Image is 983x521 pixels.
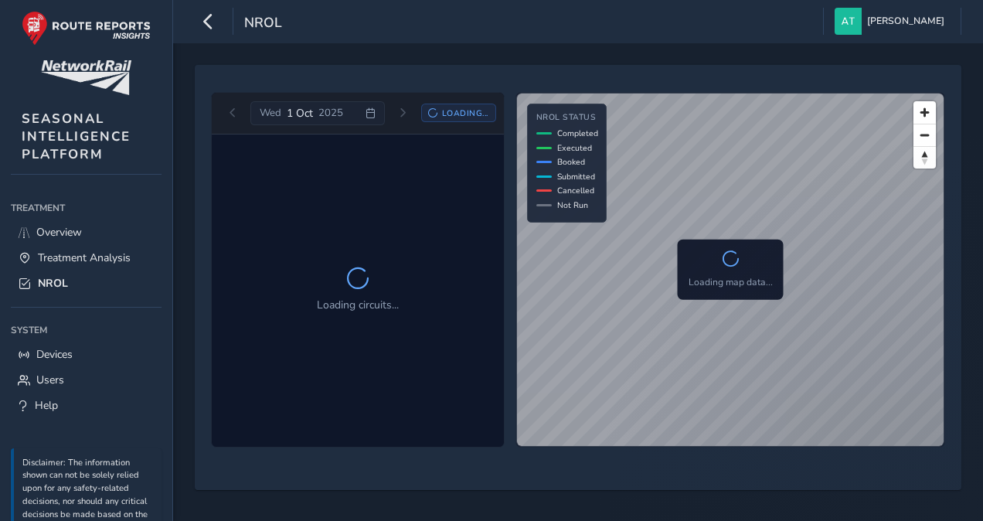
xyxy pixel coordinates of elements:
img: rr logo [22,11,151,46]
span: 1 Oct [287,106,313,121]
img: diamond-layout [835,8,862,35]
p: Loading map data... [689,275,773,289]
span: NROL [38,276,68,291]
span: Booked [557,156,585,168]
a: Devices [11,342,162,367]
span: Not Run [557,199,588,211]
span: Completed [557,128,598,139]
span: Submitted [557,171,595,182]
div: Treatment [11,196,162,220]
span: Wed [260,106,281,120]
a: Overview [11,220,162,245]
span: Loading... [442,107,488,119]
img: customer logo [41,60,131,95]
h4: NROL Status [536,113,598,123]
span: Users [36,373,64,387]
a: Help [11,393,162,418]
div: System [11,318,162,342]
span: [PERSON_NAME] [867,8,944,35]
button: Zoom in [913,101,936,124]
span: Overview [36,225,82,240]
button: Reset bearing to north [913,146,936,169]
span: Executed [557,142,592,154]
span: 2025 [318,106,343,120]
span: NROL [244,13,282,35]
span: SEASONAL INTELLIGENCE PLATFORM [22,110,131,163]
p: Loading circuits... [317,297,399,313]
span: Treatment Analysis [38,250,131,265]
button: Zoom out [913,124,936,146]
canvas: Map [517,94,944,447]
button: [PERSON_NAME] [835,8,950,35]
a: Users [11,367,162,393]
span: Help [35,398,58,413]
span: Devices [36,347,73,362]
span: Cancelled [557,185,594,196]
a: NROL [11,271,162,296]
a: Treatment Analysis [11,245,162,271]
iframe: Intercom live chat [930,468,968,506]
